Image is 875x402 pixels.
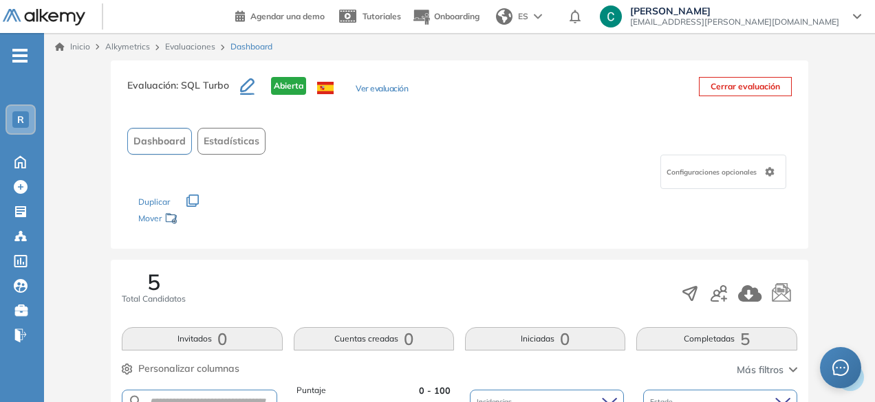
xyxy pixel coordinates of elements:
[317,82,334,94] img: ESP
[105,41,150,52] span: Alkymetrics
[55,41,90,53] a: Inicio
[3,9,85,26] img: Logo
[630,16,839,27] span: [EMAIL_ADDRESS][PERSON_NAME][DOMAIN_NAME]
[356,82,408,97] button: Ver evaluación
[165,41,215,52] a: Evaluaciones
[122,361,239,376] button: Personalizar columnas
[230,41,272,53] span: Dashboard
[518,10,528,23] span: ES
[496,8,512,25] img: world
[138,207,276,232] div: Mover
[534,14,542,19] img: arrow
[122,327,282,350] button: Invitados0
[122,293,186,305] span: Total Candidatos
[363,11,401,21] span: Tutoriales
[434,11,479,21] span: Onboarding
[17,114,24,125] span: R
[138,361,239,376] span: Personalizar columnas
[296,384,326,397] span: Puntaje
[12,54,28,57] i: -
[271,77,306,95] span: Abierta
[147,271,160,293] span: 5
[667,167,759,177] span: Configuraciones opcionales
[138,197,170,207] span: Duplicar
[660,155,786,189] div: Configuraciones opcionales
[699,77,792,96] button: Cerrar evaluación
[235,7,325,23] a: Agendar una demo
[250,11,325,21] span: Agendar una demo
[630,5,839,16] span: [PERSON_NAME]
[737,363,784,377] span: Más filtros
[832,359,850,377] span: message
[412,2,479,32] button: Onboarding
[636,327,797,350] button: Completadas5
[127,77,240,106] h3: Evaluación
[737,363,797,377] button: Más filtros
[176,79,229,91] span: : SQL Turbo
[133,134,186,148] span: Dashboard
[197,128,266,155] button: Estadísticas
[419,384,451,397] span: 0 - 100
[204,134,259,148] span: Estadísticas
[294,327,454,350] button: Cuentas creadas0
[127,128,192,155] button: Dashboard
[465,327,625,350] button: Iniciadas0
